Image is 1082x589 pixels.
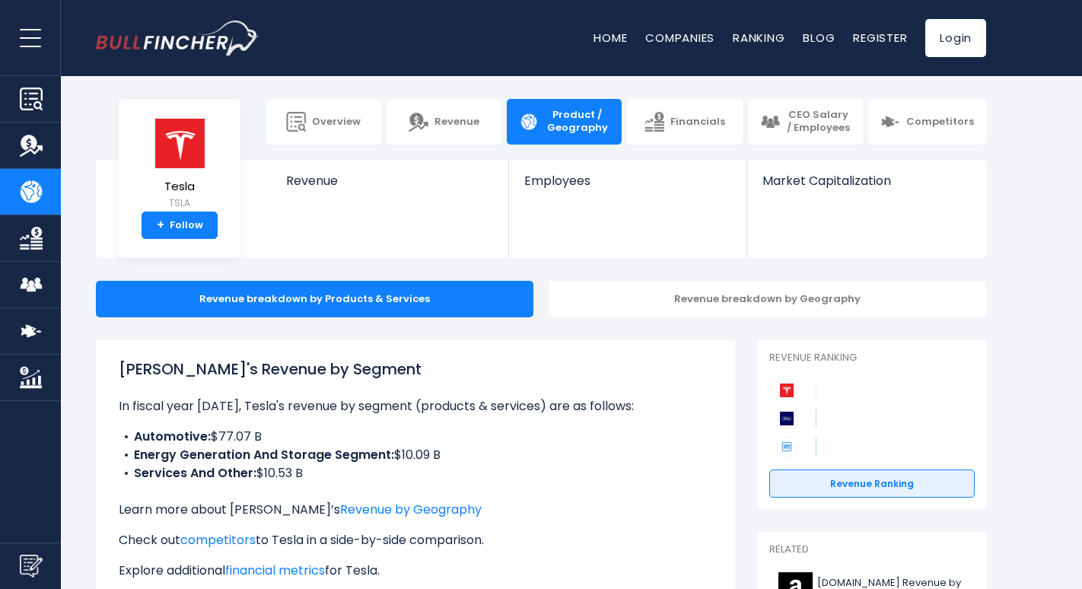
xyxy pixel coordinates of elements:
b: Services And Other: [134,464,256,482]
img: General Motors Company competitors logo [777,437,797,457]
p: Related [769,543,975,556]
a: Product / Geography [507,99,622,145]
li: $77.07 B [119,428,712,446]
a: Revenue [271,160,509,214]
a: Blog [803,30,835,46]
img: bullfincher logo [96,21,259,56]
b: Energy Generation And Storage Segment: [134,446,394,463]
a: Revenue [387,99,501,145]
a: CEO Salary / Employees [748,99,863,145]
li: $10.53 B [119,464,712,482]
span: Tesla [153,180,206,193]
a: Tesla TSLA [152,117,207,212]
span: Revenue [434,116,479,129]
p: Revenue Ranking [769,352,975,365]
a: Ranking [733,30,784,46]
a: Revenue by Geography [340,501,482,518]
span: CEO Salary / Employees [786,109,851,135]
p: Check out to Tesla in a side-by-side comparison. [119,531,712,549]
a: Revenue Ranking [769,470,975,498]
a: Go to homepage [96,21,259,56]
span: Product / Geography [545,109,609,135]
p: Learn more about [PERSON_NAME]’s [119,501,712,519]
a: Market Capitalization [747,160,985,214]
a: Companies [645,30,714,46]
span: Financials [670,116,725,129]
span: Revenue [286,174,494,188]
a: Financials [627,99,742,145]
div: Revenue breakdown by Geography [549,281,986,317]
div: Revenue breakdown by Products & Services [96,281,533,317]
a: competitors [180,531,256,549]
img: Tesla competitors logo [777,380,797,400]
span: Competitors [906,116,974,129]
small: TSLA [153,196,206,210]
a: Overview [266,99,381,145]
a: financial metrics [225,562,325,579]
a: Competitors [868,99,986,145]
img: Ford Motor Company competitors logo [777,409,797,428]
b: Automotive: [134,428,211,445]
a: Home [594,30,627,46]
a: Employees [509,160,746,214]
strong: + [157,218,164,232]
a: Login [925,19,986,57]
li: $10.09 B [119,446,712,464]
span: Market Capitalization [762,174,969,188]
p: Explore additional for Tesla. [119,562,712,580]
span: Employees [524,174,730,188]
a: +Follow [142,212,218,239]
p: In fiscal year [DATE], Tesla's revenue by segment (products & services) are as follows: [119,397,712,415]
a: Register [853,30,907,46]
h1: [PERSON_NAME]'s Revenue by Segment [119,358,712,380]
span: Overview [312,116,361,129]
